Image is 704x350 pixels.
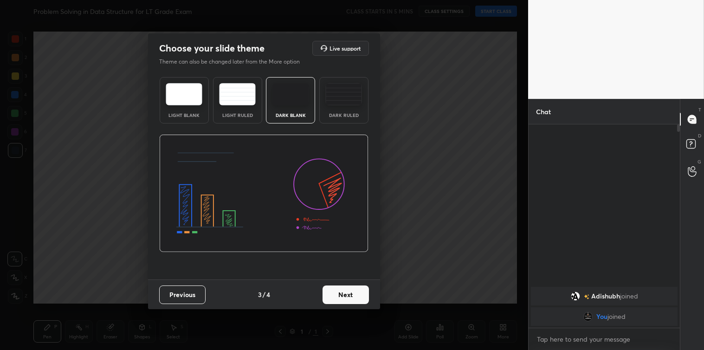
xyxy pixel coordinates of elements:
[698,106,701,113] p: T
[325,83,362,105] img: darkRuledTheme.de295e13.svg
[272,83,309,105] img: darkTheme.f0cc69e5.svg
[263,290,265,299] h4: /
[159,285,206,304] button: Previous
[607,313,625,320] span: joined
[266,290,270,299] h4: 4
[596,313,607,320] span: You
[570,292,580,301] img: d2384138f60c4c5aac30c971995c5891.png
[698,158,701,165] p: G
[529,99,558,124] p: Chat
[219,83,256,105] img: lightRuledTheme.5fabf969.svg
[166,113,203,117] div: Light Blank
[583,312,592,321] img: e60519a4c4f740609fbc41148676dd3d.jpg
[159,42,265,54] h2: Choose your slide theme
[323,285,369,304] button: Next
[159,135,368,253] img: darkThemeBanner.d06ce4a2.svg
[159,58,310,66] p: Theme can also be changed later from the More option
[529,285,680,328] div: grid
[166,83,202,105] img: lightTheme.e5ed3b09.svg
[620,292,638,300] span: joined
[583,294,589,299] img: no-rating-badge.077c3623.svg
[325,113,362,117] div: Dark Ruled
[329,45,361,51] h5: Live support
[219,113,256,117] div: Light Ruled
[591,292,620,300] span: Adishubh
[258,290,262,299] h4: 3
[698,132,701,139] p: D
[272,113,309,117] div: Dark Blank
